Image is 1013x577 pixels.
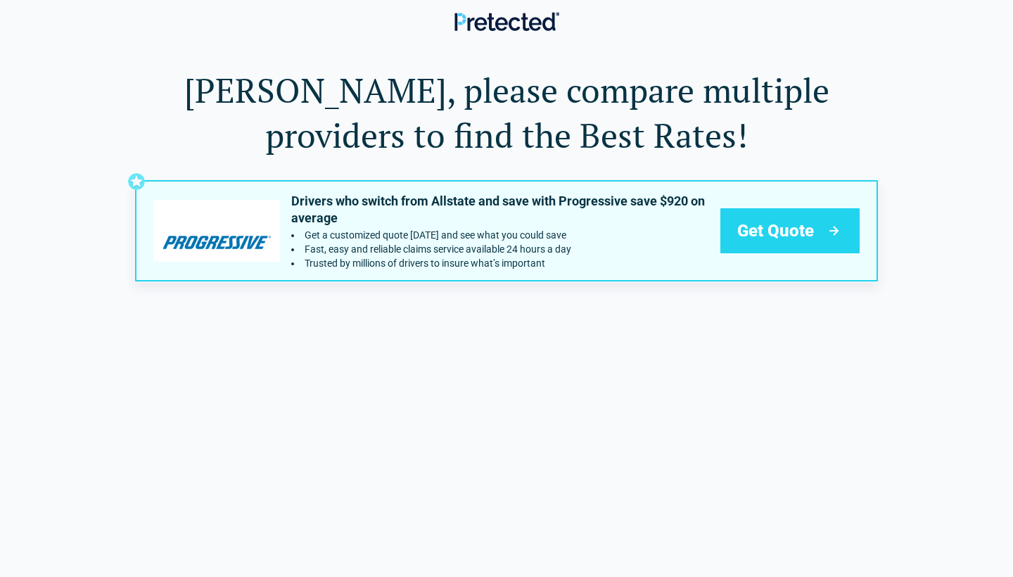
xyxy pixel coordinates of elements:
[291,193,709,227] p: Drivers who switch from Allstate and save with Progressive save $920 on average
[153,200,280,261] img: progressive's logo
[135,180,878,281] a: progressive's logoDrivers who switch from Allstate and save with Progressive save $920 on average...
[737,220,814,242] span: Get Quote
[135,68,878,158] h1: [PERSON_NAME], please compare multiple providers to find the Best Rates!
[291,243,709,255] li: Fast, easy and reliable claims service available 24 hours a day
[291,258,709,269] li: Trusted by millions of drivers to insure what’s important
[291,229,709,241] li: Get a customized quote today and see what you could save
